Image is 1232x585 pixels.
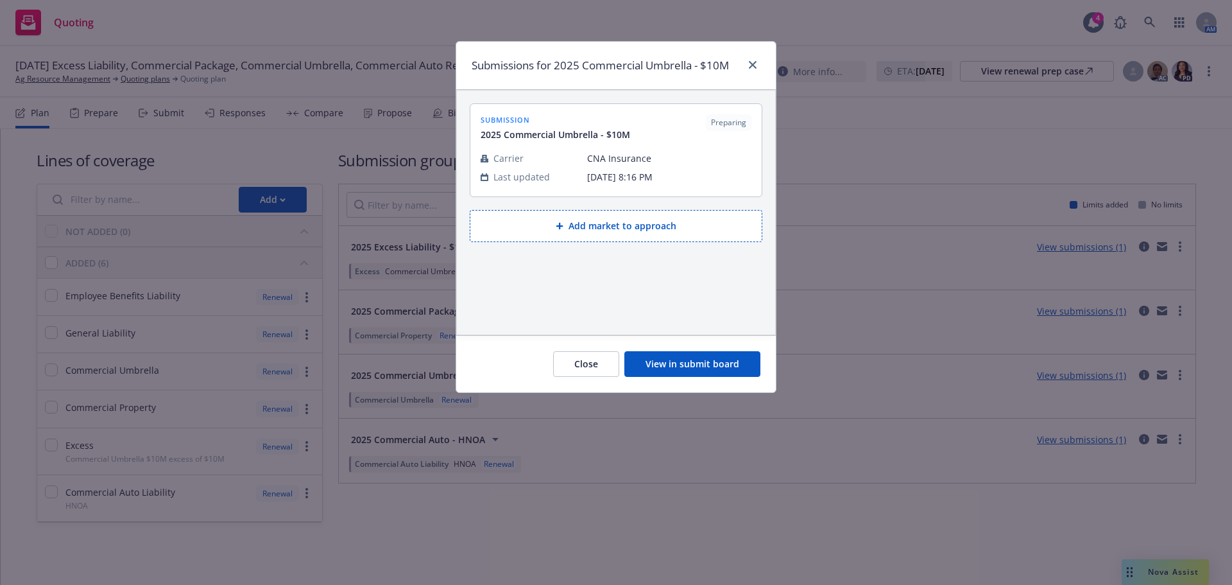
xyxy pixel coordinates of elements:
[711,117,746,128] span: Preparing
[470,210,762,242] button: Add market to approach
[553,351,619,377] button: Close
[587,170,751,184] span: [DATE] 8:16 PM
[745,57,760,73] a: close
[587,152,751,165] span: CNA Insurance
[493,152,524,165] span: Carrier
[481,128,630,141] span: 2025 Commercial Umbrella - $10M
[624,351,760,377] button: View in submit board
[481,114,630,125] span: submission
[472,57,729,74] h1: Submissions for 2025 Commercial Umbrella - $10M
[493,170,550,184] span: Last updated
